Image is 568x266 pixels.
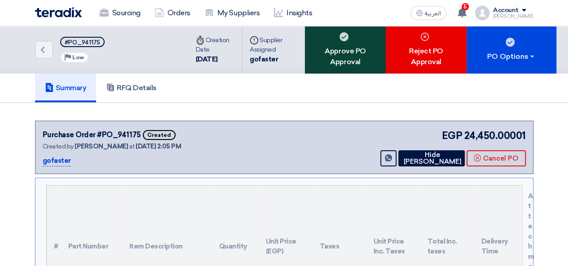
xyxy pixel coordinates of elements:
[75,143,128,150] span: [PERSON_NAME]
[92,3,148,23] a: Sourcing
[475,6,489,20] img: profile_test.png
[487,51,536,62] div: PO Options
[467,150,526,166] button: Cancel PO
[467,26,556,74] button: PO Options
[136,143,181,150] span: [DATE] 2:05 PM
[43,156,71,166] p: gofaster
[250,35,298,54] div: Supplier Assigned
[386,26,467,74] div: Reject PO Approval
[198,3,267,23] a: My Suppliers
[442,128,462,143] span: EGP
[72,54,84,61] span: Low
[398,150,465,166] button: Hide [PERSON_NAME]
[267,3,319,23] a: Insights
[462,3,469,10] span: 5
[35,7,82,17] img: Teradix logo
[196,35,235,54] div: Creation Date
[305,26,386,74] div: Approve PO Approval
[65,39,100,45] div: #PO_941175
[129,143,135,150] span: at
[196,54,235,65] div: [DATE]
[148,3,198,23] a: Orders
[106,83,157,92] h5: RFQ Details
[425,10,441,17] span: العربية
[43,130,141,140] div: Purchase Order #PO_941175
[410,6,446,20] button: العربية
[250,54,298,65] div: gofaster
[464,128,525,143] span: 24,450.00001
[493,14,533,19] div: [PERSON_NAME]
[96,74,167,102] a: RFQ Details
[35,74,97,102] a: Summary
[45,83,87,92] h5: Summary
[493,7,519,14] div: Account
[43,143,74,150] span: Created by
[143,130,176,140] span: Created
